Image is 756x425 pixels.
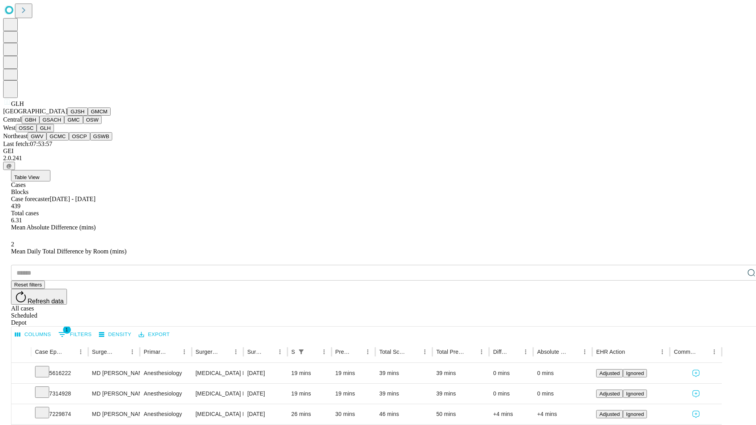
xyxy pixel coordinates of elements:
div: Comments [674,349,697,355]
button: OSSC [16,124,37,132]
button: Menu [230,346,241,357]
div: Surgery Name [196,349,219,355]
button: Adjusted [596,410,623,418]
button: Sort [465,346,476,357]
span: Reset filters [14,282,42,288]
div: Surgeon Name [92,349,115,355]
button: Adjusted [596,369,623,377]
button: Show filters [296,346,307,357]
button: Menu [657,346,668,357]
span: Table View [14,174,39,180]
div: 7229874 [35,404,84,424]
div: +4 mins [493,404,529,424]
button: Sort [116,346,127,357]
div: 50 mins [436,404,485,424]
div: 19 mins [291,384,328,404]
div: 0 mins [537,363,588,383]
button: @ [3,162,15,170]
div: 30 mins [335,404,372,424]
button: Menu [520,346,531,357]
button: Export [137,329,172,341]
button: Menu [319,346,330,357]
div: 0 mins [537,384,588,404]
div: MD [PERSON_NAME] [92,363,136,383]
div: 39 mins [379,384,428,404]
span: Ignored [626,391,644,397]
div: EHR Action [596,349,625,355]
div: 0 mins [493,363,529,383]
div: Case Epic Id [35,349,63,355]
div: Anesthesiology [144,363,187,383]
div: Primary Service [144,349,167,355]
div: [MEDICAL_DATA] FLEXIBLE PROXIMAL DIAGNOSTIC [196,384,239,404]
button: Table View [11,170,50,181]
span: 2 [11,241,14,248]
span: Ignored [626,370,644,376]
div: GEI [3,148,753,155]
button: Ignored [623,369,647,377]
button: GCMC [46,132,69,140]
button: GSWB [90,132,113,140]
span: Total cases [11,210,39,216]
div: 39 mins [436,384,485,404]
button: Menu [127,346,138,357]
button: GWV [28,132,46,140]
button: Menu [362,346,373,357]
span: Adjusted [599,370,620,376]
button: Refresh data [11,289,67,305]
button: Sort [509,346,520,357]
span: Ignored [626,411,644,417]
div: Anesthesiology [144,404,187,424]
div: 46 mins [379,404,428,424]
button: GBH [22,116,39,124]
button: Menu [579,346,590,357]
div: Difference [493,349,508,355]
div: Predicted In Room Duration [335,349,351,355]
span: [DATE] - [DATE] [50,196,95,202]
button: Menu [419,346,430,357]
button: Menu [709,346,720,357]
span: 6.31 [11,217,22,224]
button: Expand [15,408,27,421]
div: Absolute Difference [537,349,567,355]
button: Menu [75,346,86,357]
div: 7314928 [35,384,84,404]
button: Sort [64,346,75,357]
div: Anesthesiology [144,384,187,404]
div: [DATE] [247,363,283,383]
span: [GEOGRAPHIC_DATA] [3,108,67,115]
div: 19 mins [335,363,372,383]
div: [MEDICAL_DATA] FLEXIBLE PROXIMAL DIAGNOSTIC [196,363,239,383]
div: 0 mins [493,384,529,404]
button: Expand [15,387,27,401]
button: Menu [179,346,190,357]
button: Select columns [13,329,53,341]
span: Adjusted [599,391,620,397]
button: Ignored [623,390,647,398]
span: Refresh data [28,298,64,305]
button: Density [97,329,133,341]
button: Sort [626,346,637,357]
button: GSACH [39,116,64,124]
div: 39 mins [379,363,428,383]
span: Central [3,116,22,123]
button: Sort [568,346,579,357]
button: Menu [274,346,285,357]
div: MD [PERSON_NAME] [92,384,136,404]
div: 2.0.241 [3,155,753,162]
button: Sort [351,346,362,357]
button: Sort [308,346,319,357]
div: 19 mins [291,363,328,383]
button: OSCP [69,132,90,140]
div: 19 mins [335,384,372,404]
button: Sort [219,346,230,357]
div: 5616222 [35,363,84,383]
button: Show filters [56,328,94,341]
button: Sort [698,346,709,357]
button: GLH [37,124,54,132]
div: Surgery Date [247,349,263,355]
span: GLH [11,100,24,107]
span: Case forecaster [11,196,50,202]
button: Ignored [623,410,647,418]
div: Total Scheduled Duration [379,349,408,355]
